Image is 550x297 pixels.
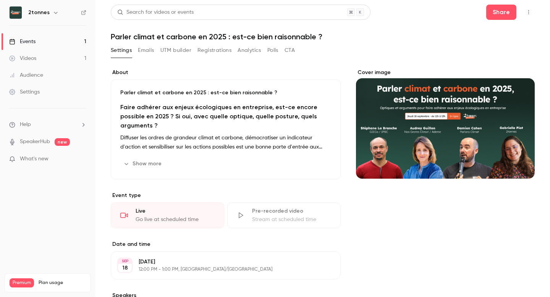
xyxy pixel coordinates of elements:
div: Go live at scheduled time [136,216,215,223]
div: Settings [9,88,40,96]
div: Pre-recorded videoStream at scheduled time [227,202,341,228]
span: What's new [20,155,49,163]
button: Share [486,5,516,20]
p: Event type [111,192,341,199]
h1: Parler climat et carbone en 2025 : est-ce bien raisonnable ? [111,32,535,41]
button: Registrations [197,44,231,56]
span: Help [20,121,31,129]
img: 2tonnes [10,6,22,19]
p: 18 [122,264,128,272]
div: Search for videos or events [117,8,194,16]
a: SpeakerHub [20,138,50,146]
div: LiveGo live at scheduled time [111,202,224,228]
div: Audience [9,71,43,79]
button: Emails [138,44,154,56]
p: Parler climat et carbone en 2025 : est-ce bien raisonnable ? [120,89,331,97]
button: Settings [111,44,132,56]
button: Polls [267,44,278,56]
h2: Faire adhérer aux enjeux écologiques en entreprise, est-ce encore possible en 2025 ? Si oui, avec... [120,103,331,130]
iframe: Noticeable Trigger [77,156,86,163]
h6: 2tonnes [28,9,50,16]
div: Live [136,207,215,215]
label: About [111,69,341,76]
button: UTM builder [160,44,191,56]
button: Analytics [238,44,261,56]
label: Cover image [356,69,535,76]
div: Events [9,38,36,45]
span: Premium [10,278,34,287]
div: Videos [9,55,36,62]
li: help-dropdown-opener [9,121,86,129]
span: new [55,138,70,146]
div: Pre-recorded video [252,207,331,215]
p: 12:00 PM - 1:00 PM, [GEOGRAPHIC_DATA]/[GEOGRAPHIC_DATA] [139,266,300,273]
p: Diffuser les ordres de grandeur climat et carbone, démocratiser un indicateur d'action et sensibi... [120,133,331,152]
span: Plan usage [39,280,86,286]
div: SEP [118,258,132,264]
div: Stream at scheduled time [252,216,331,223]
button: CTA [285,44,295,56]
p: [DATE] [139,258,300,266]
label: Date and time [111,241,341,248]
button: Show more [120,158,166,170]
section: Cover image [356,69,535,179]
